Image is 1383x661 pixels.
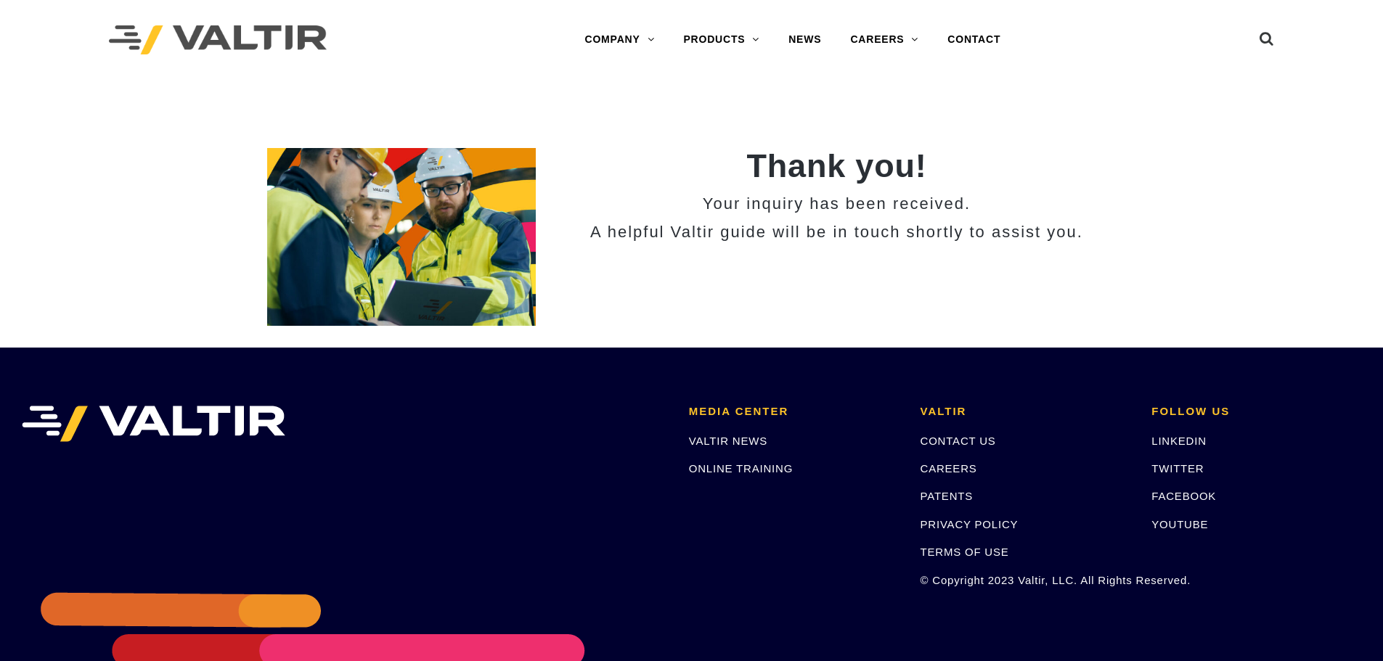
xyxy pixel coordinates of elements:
h2: VALTIR [921,406,1130,418]
a: CAREERS [836,25,933,54]
a: CONTACT US [921,435,996,447]
a: ONLINE TRAINING [689,462,793,475]
a: YOUTUBE [1151,518,1208,530]
img: VALTIR [22,406,285,442]
h3: Your inquiry has been received. [558,195,1117,213]
img: 2 Home_Team [267,148,536,326]
a: LINKEDIN [1151,435,1207,447]
a: PRODUCTS [669,25,774,54]
a: VALTIR NEWS [689,435,767,447]
a: PRIVACY POLICY [921,518,1019,530]
a: FACEBOOK [1151,490,1216,502]
a: PATENTS [921,490,974,502]
a: CAREERS [921,462,977,475]
h2: MEDIA CENTER [689,406,899,418]
a: CONTACT [933,25,1015,54]
img: Valtir [109,25,327,55]
a: COMPANY [570,25,669,54]
a: TERMS OF USE [921,546,1009,558]
a: TWITTER [1151,462,1204,475]
h3: A helpful Valtir guide will be in touch shortly to assist you. [558,223,1117,241]
strong: Thank you! [746,147,926,184]
a: NEWS [774,25,836,54]
p: © Copyright 2023 Valtir, LLC. All Rights Reserved. [921,572,1130,588]
h2: FOLLOW US [1151,406,1361,418]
